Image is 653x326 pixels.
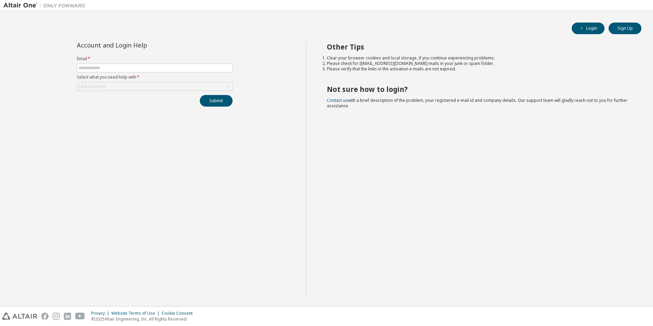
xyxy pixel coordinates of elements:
li: Please check for [EMAIL_ADDRESS][DOMAIN_NAME] mails in your junk or spam folder. [327,61,629,66]
div: Account and Login Help [77,42,202,48]
label: Select what you need help with [77,74,233,80]
img: facebook.svg [41,313,48,320]
button: Sign Up [609,23,641,34]
label: Email [77,56,233,62]
img: youtube.svg [75,313,85,320]
img: instagram.svg [53,313,60,320]
div: Website Terms of Use [111,311,162,316]
div: Click to select [77,82,232,91]
span: with a brief description of the problem, your registered e-mail id and company details. Our suppo... [327,97,627,109]
img: altair_logo.svg [2,313,37,320]
div: Click to select [79,84,105,89]
h2: Not sure how to login? [327,85,629,94]
li: Clear your browser cookies and local storage, if you continue experiencing problems. [327,55,629,61]
a: Contact us [327,97,348,103]
div: Cookie Consent [162,311,197,316]
img: linkedin.svg [64,313,71,320]
p: © 2025 Altair Engineering, Inc. All Rights Reserved. [91,316,197,322]
h2: Other Tips [327,42,629,51]
button: Submit [200,95,233,107]
li: Please verify that the links in the activation e-mails are not expired. [327,66,629,72]
button: Login [572,23,605,34]
img: Altair One [3,2,89,9]
div: Privacy [91,311,111,316]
